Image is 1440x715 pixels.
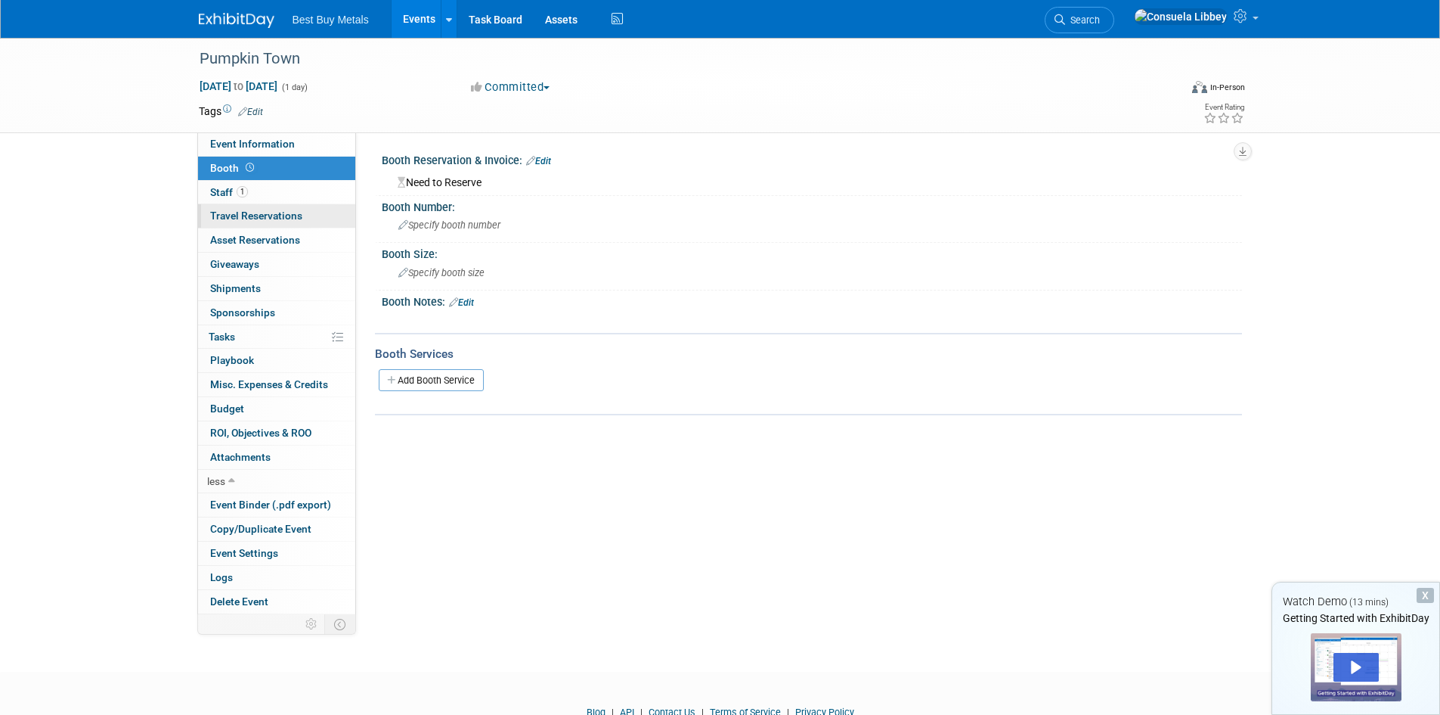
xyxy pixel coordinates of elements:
span: Specify booth size [398,267,485,278]
span: Attachments [210,451,271,463]
span: Sponsorships [210,306,275,319]
div: Booth Reservation & Invoice: [382,149,1242,169]
div: Dismiss [1417,588,1434,603]
div: In-Person [1209,82,1245,93]
a: Add Booth Service [379,369,484,391]
a: Edit [526,156,551,166]
a: Edit [238,107,263,117]
a: Search [1045,7,1114,33]
img: Consuela Libbey [1134,8,1228,25]
span: Tasks [209,331,235,343]
span: Budget [210,403,244,415]
div: Event Format [1090,79,1246,101]
div: Need to Reserve [393,171,1231,190]
button: Committed [466,79,556,95]
div: Watch Demo [1272,594,1439,610]
span: Delete Event [210,595,268,608]
a: Attachments [198,446,355,469]
div: Booth Services [375,346,1242,362]
span: Copy/Duplicate Event [210,523,311,535]
div: Pumpkin Town [194,45,1157,73]
a: Logs [198,566,355,589]
span: Travel Reservations [210,210,302,222]
a: Shipments [198,277,355,300]
span: Best Buy Metals [293,14,369,26]
a: Budget [198,397,355,421]
span: Shipments [210,282,261,294]
a: Edit [449,297,474,308]
span: Search [1065,14,1100,26]
a: Copy/Duplicate Event [198,518,355,541]
span: ROI, Objectives & ROO [210,427,311,439]
span: Giveaways [210,258,259,270]
a: Event Binder (.pdf export) [198,493,355,517]
span: Event Settings [210,547,278,559]
span: Staff [210,186,248,198]
div: Booth Number: [382,196,1242,215]
a: Sponsorships [198,301,355,325]
a: ROI, Objectives & ROO [198,421,355,445]
a: Tasks [198,325,355,349]
span: less [207,475,225,487]
a: Delete Event [198,590,355,614]
a: Playbook [198,349,355,372]
a: Asset Reservations [198,228,355,252]
a: Travel Reservations [198,204,355,228]
span: Misc. Expenses & Credits [210,378,328,390]
a: Misc. Expenses & Credits [198,373,355,396]
td: Toggle Event Tabs [324,614,355,634]
a: Giveaways [198,253,355,276]
div: Event Rating [1203,104,1244,111]
span: Playbook [210,354,254,366]
span: Asset Reservations [210,234,300,246]
span: (1 day) [280,82,308,92]
span: 1 [237,186,248,197]
img: ExhibitDay [199,13,274,28]
a: Event Settings [198,542,355,565]
span: Booth [210,162,257,174]
div: Play [1333,653,1379,682]
span: Booth not reserved yet [243,162,257,173]
span: Event Binder (.pdf export) [210,499,331,511]
span: Logs [210,571,233,583]
span: (13 mins) [1349,597,1389,608]
td: Personalize Event Tab Strip [299,614,325,634]
span: Event Information [210,138,295,150]
div: Booth Size: [382,243,1242,262]
a: Booth [198,157,355,180]
td: Tags [199,104,263,119]
span: to [231,80,246,92]
span: Specify booth number [398,219,500,231]
img: Format-Inperson.png [1192,81,1207,93]
a: less [198,470,355,493]
div: Booth Notes: [382,291,1242,310]
span: [DATE] [DATE] [199,79,278,93]
div: Getting Started with ExhibitDay [1272,611,1439,626]
a: Event Information [198,132,355,156]
a: Staff1 [198,181,355,204]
